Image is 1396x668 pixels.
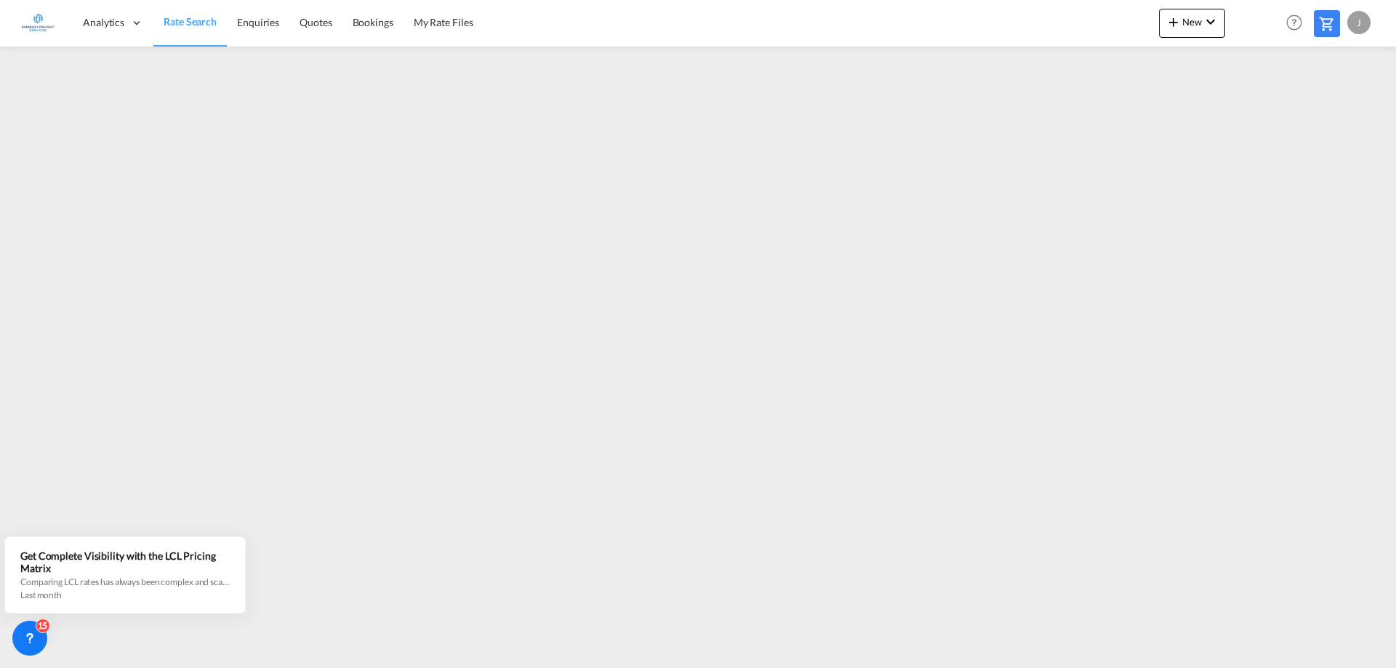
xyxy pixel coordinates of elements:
[237,16,279,28] span: Enquiries
[22,7,55,39] img: e1326340b7c511ef854e8d6a806141ad.jpg
[1282,10,1314,36] div: Help
[1282,10,1307,35] span: Help
[414,16,473,28] span: My Rate Files
[1165,16,1219,28] span: New
[300,16,332,28] span: Quotes
[1202,13,1219,31] md-icon: icon-chevron-down
[164,15,217,28] span: Rate Search
[353,16,393,28] span: Bookings
[1159,9,1225,38] button: icon-plus 400-fgNewicon-chevron-down
[83,15,124,30] span: Analytics
[1347,11,1371,34] div: J
[1165,13,1182,31] md-icon: icon-plus 400-fg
